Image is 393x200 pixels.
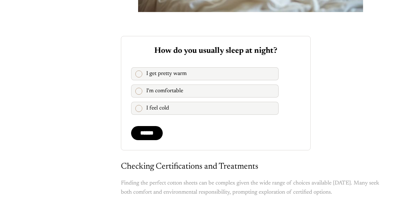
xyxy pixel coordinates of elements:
[131,67,279,80] span: I get pretty warm
[154,46,277,56] h2: How do you usually sleep at night?
[131,102,279,115] span: I feel cold
[121,162,258,171] span: Checking Certifications and Treatments
[121,36,311,150] form: quis_form
[121,180,379,195] span: Finding the perfect cotton sheets can be complex given the wide range of choices available [DATE]...
[131,85,279,98] span: I'm comfortable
